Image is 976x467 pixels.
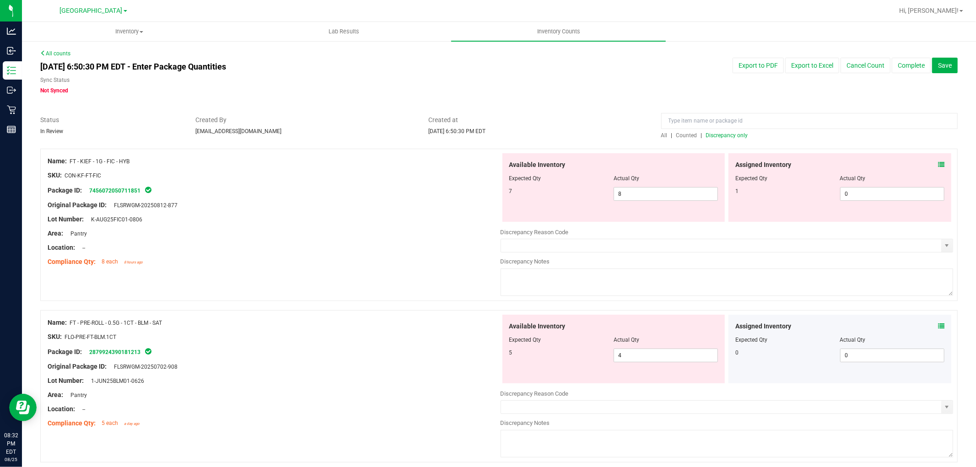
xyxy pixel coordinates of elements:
span: Discrepancy Reason Code [501,390,569,397]
span: SKU: [48,172,62,179]
input: 4 [614,349,717,362]
span: In Sync [144,347,152,356]
span: select [941,239,953,252]
span: Lab Results [316,27,372,36]
span: -- [78,245,85,251]
span: In Review [40,128,63,134]
a: Inventory [22,22,237,41]
button: Export to Excel [785,58,839,73]
input: 8 [614,188,717,200]
span: [GEOGRAPHIC_DATA] [60,7,123,15]
span: [DATE] 6:50:30 PM EDT [428,128,485,134]
span: Actual Qty [614,337,639,343]
span: FLO-PRE-FT-BLM.1CT [65,334,116,340]
a: All [661,132,671,139]
button: Complete [892,58,931,73]
span: Location: [48,405,75,413]
span: Location: [48,244,75,251]
span: Status [40,115,182,125]
a: 2879924390181213 [89,349,140,355]
span: 8 each [102,258,118,265]
label: Sync Status [40,76,70,84]
span: FT - PRE-ROLL - 0.5G - 1CT - BLM - SAT [70,320,162,326]
span: FLSRWGM-20250702-908 [109,364,178,370]
p: 08:32 PM EDT [4,431,18,456]
div: 0 [735,349,840,357]
h4: [DATE] 6:50:30 PM EDT - Enter Package Quantities [40,62,570,71]
span: Pantry [66,392,87,398]
button: Cancel Count [841,58,890,73]
span: select [941,401,953,413]
span: 5 [509,349,512,356]
span: Compliance Qty: [48,419,96,427]
span: Created at [428,115,647,125]
span: Name: [48,157,67,165]
span: K-AUG25FIC01-0806 [86,216,142,223]
span: 1-JUN25BLM01-0626 [86,378,144,384]
span: Available Inventory [509,160,566,170]
span: a day ago [124,422,140,426]
span: Created By [195,115,415,125]
span: Area: [48,391,63,398]
button: Save [932,58,958,73]
span: All [661,132,668,139]
span: Discrepancy Reason Code [501,229,569,236]
span: Original Package ID: [48,201,107,209]
span: Inventory Counts [525,27,593,36]
span: Lot Number: [48,215,84,223]
span: | [671,132,673,139]
input: Type item name or package id [661,113,958,129]
span: | [701,132,702,139]
div: Expected Qty [735,174,840,183]
span: Actual Qty [614,175,639,182]
span: Not Synced [40,87,68,94]
div: Actual Qty [840,174,944,183]
span: In Sync [144,185,152,194]
inline-svg: Retail [7,105,16,114]
button: Export to PDF [733,58,784,73]
inline-svg: Outbound [7,86,16,95]
a: Discrepancy only [704,132,748,139]
iframe: Resource center [9,394,37,421]
span: Expected Qty [509,337,541,343]
div: Discrepancy Notes [501,257,954,266]
span: Package ID: [48,348,82,355]
span: Assigned Inventory [735,160,791,170]
a: Counted [674,132,701,139]
a: All counts [40,50,70,57]
span: Assigned Inventory [735,322,791,331]
span: FT - KIEF - 1G - FIC - HYB [70,158,129,165]
input: 0 [841,188,944,200]
span: Counted [676,132,697,139]
span: Compliance Qty: [48,258,96,265]
span: Expected Qty [509,175,541,182]
span: 8 hours ago [124,260,143,264]
inline-svg: Inbound [7,46,16,55]
span: 5 each [102,420,118,426]
p: 08/25 [4,456,18,463]
span: 7 [509,188,512,194]
div: Expected Qty [735,336,840,344]
inline-svg: Reports [7,125,16,134]
span: [EMAIL_ADDRESS][DOMAIN_NAME] [195,128,281,134]
a: Inventory Counts [451,22,666,41]
span: Area: [48,230,63,237]
span: Inventory [22,27,236,36]
inline-svg: Inventory [7,66,16,75]
a: Lab Results [237,22,451,41]
a: 7456072050711851 [89,188,140,194]
span: Save [938,62,952,69]
input: 0 [841,349,944,362]
div: 1 [735,187,840,195]
span: Original Package ID: [48,363,107,370]
span: Available Inventory [509,322,566,331]
span: Hi, [PERSON_NAME]! [899,7,959,14]
inline-svg: Analytics [7,27,16,36]
span: Discrepancy only [706,132,748,139]
span: FLSRWGM-20250812-877 [109,202,178,209]
div: Actual Qty [840,336,944,344]
span: CON-KF-FT-FIC [65,172,101,179]
span: Package ID: [48,187,82,194]
span: Lot Number: [48,377,84,384]
span: -- [78,406,85,413]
